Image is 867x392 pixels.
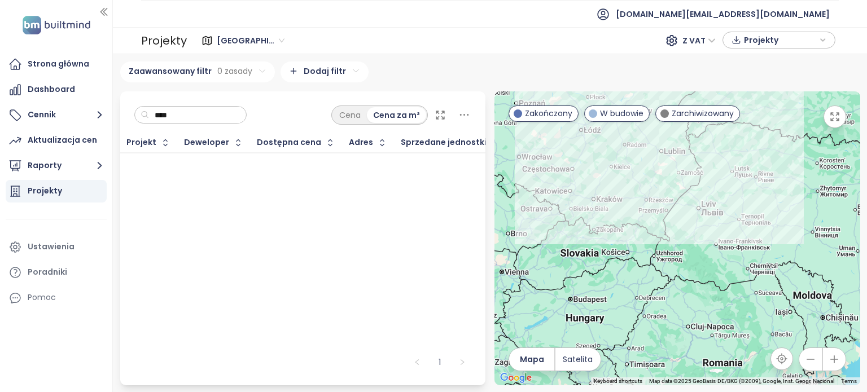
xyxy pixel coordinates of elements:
span: [DOMAIN_NAME][EMAIL_ADDRESS][DOMAIN_NAME] [616,1,830,28]
div: Dostępna cena [257,139,321,146]
a: Projekty [6,180,107,202]
div: Projekt [126,139,156,146]
span: Mapa [520,353,544,365]
button: Cennik [6,104,107,126]
span: Z VAT [682,32,716,49]
button: Keyboard shortcuts [594,377,642,385]
span: Map data ©2025 GeoBasis-DE/BKG (©2009), Google, Inst. Geogr. Nacional [649,378,834,384]
div: Dodaj filtr [281,61,369,82]
a: 1 [431,354,448,371]
div: Cena [333,107,367,123]
div: Projekty [28,184,62,198]
a: Ustawienia [6,236,107,258]
div: Zaawansowany filtr [120,61,275,82]
span: right [459,359,466,365]
span: Zakończony [525,107,572,120]
span: W budowie [600,107,643,120]
button: left [408,353,426,371]
div: Strona główna [28,57,89,71]
a: Aktualizacja cen [6,129,107,152]
div: Deweloper [184,139,229,146]
div: Dashboard [28,82,75,96]
button: Raporty [6,155,107,177]
div: Aktualizacja cen [28,133,97,147]
a: Strona główna [6,53,107,76]
div: button [729,32,829,49]
li: 1 [431,353,449,371]
a: Open this area in Google Maps (opens a new window) [497,371,535,385]
img: Google [497,371,535,385]
img: logo [19,14,94,37]
span: Sprzedane jednostki [401,139,487,146]
span: Satelita [563,353,593,365]
button: Satelita [555,348,601,371]
div: Adres [349,139,373,146]
button: Mapa [509,348,554,371]
a: Dashboard [6,78,107,101]
span: left [414,359,421,365]
span: Projekty [744,32,817,49]
a: Poradniki [6,261,107,284]
div: Pomoc [28,290,56,305]
span: Warszawa [217,32,284,49]
li: Następna strona [453,353,471,371]
div: Cena za m² [367,107,426,123]
div: Pomoc [6,287,107,309]
div: Projekty [141,29,187,52]
li: Poprzednia strona [408,353,426,371]
div: Poradniki [28,265,67,279]
span: Zarchiwizowany [672,107,734,120]
span: 0 zasady [217,65,252,77]
a: Terms (opens in new tab) [841,378,857,384]
div: Ustawienia [28,240,75,254]
button: right [453,353,471,371]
